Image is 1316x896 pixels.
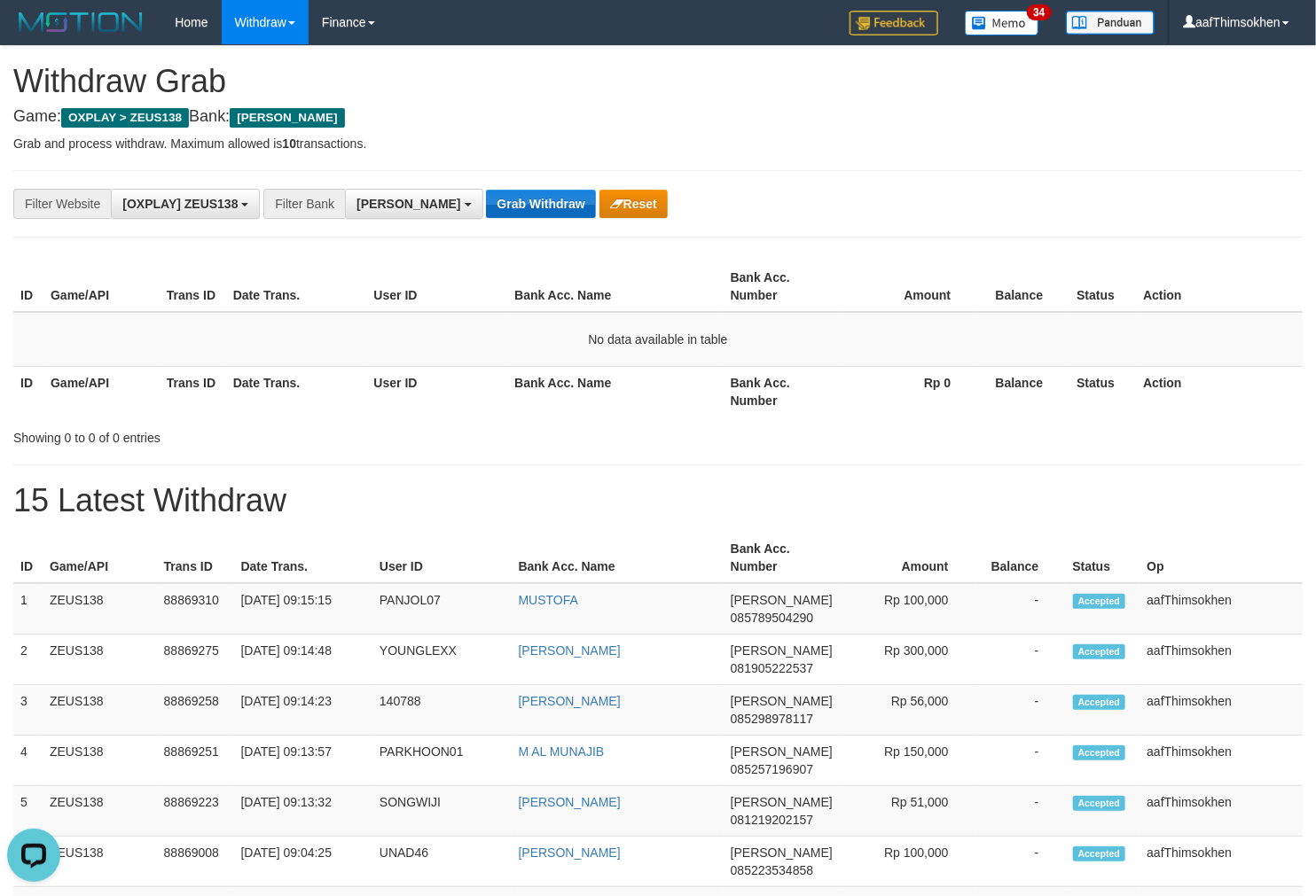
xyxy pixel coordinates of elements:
[1073,846,1126,861] span: Accepted
[507,366,724,417] th: Bank Acc. Name
[157,583,234,635] td: 88869310
[1073,695,1126,710] span: Accepted
[1140,685,1303,736] td: aafThimsokhen
[731,845,833,860] span: [PERSON_NAME]
[731,643,833,658] span: [PERSON_NAME]
[372,736,512,786] td: PARKHOON01
[13,685,43,736] td: 3
[724,261,840,312] th: Bank Acc. Number
[1073,745,1126,760] span: Accepted
[13,533,43,583] th: ID
[731,762,813,776] span: Copy 085257196907 to clipboard
[1066,11,1155,35] img: panduan.png
[43,261,160,312] th: Game/API
[234,583,372,635] td: [DATE] 09:15:15
[13,736,43,786] td: 4
[975,685,1066,736] td: -
[356,197,460,211] span: [PERSON_NAME]
[1027,4,1051,20] span: 34
[13,189,111,219] div: Filter Website
[1073,594,1126,609] span: Accepted
[157,533,234,583] th: Trans ID
[157,786,234,837] td: 88869223
[975,533,1066,583] th: Balance
[13,108,1303,126] h4: Game: Bank:
[157,837,234,887] td: 88869008
[1140,583,1303,635] td: aafThimsokhen
[599,190,668,218] button: Reset
[234,685,372,736] td: [DATE] 09:14:23
[519,643,621,658] a: [PERSON_NAME]
[965,11,1039,35] img: Button%20Memo.svg
[519,795,621,809] a: [PERSON_NAME]
[345,189,482,219] button: [PERSON_NAME]
[226,366,367,417] th: Date Trans.
[1136,366,1303,417] th: Action
[61,108,189,128] span: OXPLAY > ZEUS138
[975,786,1066,837] td: -
[234,635,372,685] td: [DATE] 09:14:48
[507,261,724,312] th: Bank Acc. Name
[840,261,978,312] th: Amount
[977,261,1069,312] th: Balance
[43,533,157,583] th: Game/API
[234,533,372,583] th: Date Trans.
[1140,786,1303,837] td: aafThimsokhen
[234,837,372,887] td: [DATE] 09:04:25
[1066,533,1140,583] th: Status
[731,694,833,708] span: [PERSON_NAME]
[43,837,157,887] td: ZEUS138
[43,685,157,736] td: ZEUS138
[43,736,157,786] td: ZEUS138
[157,685,234,736] td: 88869258
[157,635,234,685] td: 88869275
[13,583,43,635] td: 1
[731,661,813,675] span: Copy 081905222537 to clipboard
[975,736,1066,786] td: -
[724,533,840,583] th: Bank Acc. Number
[731,744,833,759] span: [PERSON_NAME]
[13,9,148,35] img: MOTION_logo.png
[977,366,1069,417] th: Balance
[43,635,157,685] td: ZEUS138
[850,11,938,35] img: Feedback.jpg
[43,786,157,837] td: ZEUS138
[43,583,157,635] td: ZEUS138
[1136,261,1303,312] th: Action
[724,366,840,417] th: Bank Acc. Number
[230,108,344,128] span: [PERSON_NAME]
[519,845,621,860] a: [PERSON_NAME]
[1073,796,1126,811] span: Accepted
[731,863,813,877] span: Copy 085223534858 to clipboard
[840,786,975,837] td: Rp 51,000
[43,366,160,417] th: Game/API
[372,533,512,583] th: User ID
[372,635,512,685] td: YOUNGLEXX
[840,533,975,583] th: Amount
[13,135,1303,152] p: Grab and process withdraw. Maximum allowed is transactions.
[13,261,43,312] th: ID
[512,533,724,583] th: Bank Acc. Name
[975,635,1066,685] td: -
[731,611,813,625] span: Copy 085789504290 to clipboard
[840,736,975,786] td: Rp 150,000
[840,837,975,887] td: Rp 100,000
[13,64,1303,99] h1: Withdraw Grab
[13,483,1303,518] h1: 15 Latest Withdraw
[372,837,512,887] td: UNAD46
[731,712,813,726] span: Copy 085298978117 to clipboard
[226,261,367,312] th: Date Trans.
[234,786,372,837] td: [DATE] 09:13:32
[840,583,975,635] td: Rp 100,000
[13,635,43,685] td: 2
[1140,736,1303,786] td: aafThimsokhen
[13,366,43,417] th: ID
[122,197,238,211] span: [OXPLAY] ZEUS138
[975,583,1066,635] td: -
[234,736,372,786] td: [DATE] 09:13:57
[372,583,512,635] td: PANJOL07
[372,786,512,837] td: SONGWIJI
[13,786,43,837] td: 5
[367,261,508,312] th: User ID
[731,813,813,827] span: Copy 081219202157 to clipboard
